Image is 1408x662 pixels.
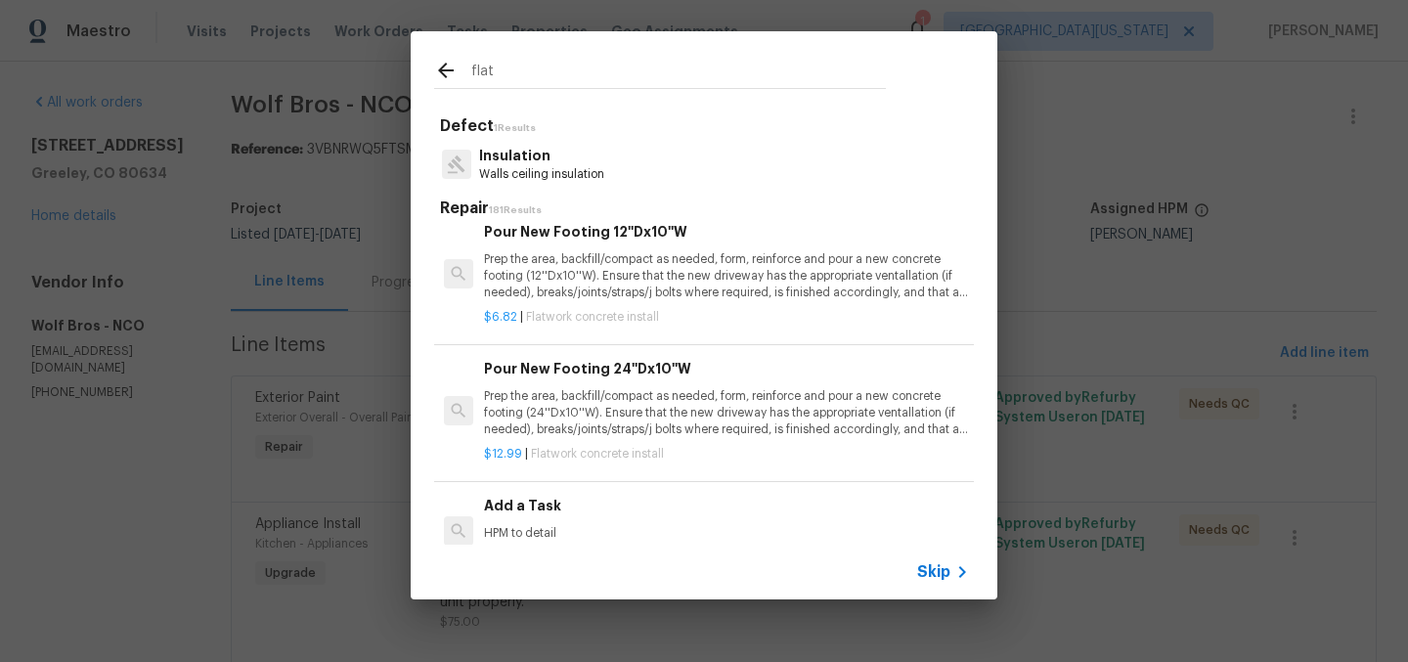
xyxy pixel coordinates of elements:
[479,166,604,183] p: Walls ceiling insulation
[489,205,542,215] span: 181 Results
[917,562,950,582] span: Skip
[484,251,969,301] p: Prep the area, backfill/compact as needed, form, reinforce and pour a new concrete footing (12''D...
[471,59,886,88] input: Search issues or repairs
[484,309,969,326] p: |
[526,311,659,323] span: Flatwork concrete install
[484,448,522,460] span: $12.99
[531,448,664,460] span: Flatwork concrete install
[440,116,974,137] h5: Defect
[484,311,517,323] span: $6.82
[484,358,969,379] h6: Pour New Footing 24''Dx10''W
[479,146,604,166] p: Insulation
[494,123,536,133] span: 1 Results
[440,199,974,219] h5: Repair
[484,495,969,516] h6: Add a Task
[484,388,969,438] p: Prep the area, backfill/compact as needed, form, reinforce and pour a new concrete footing (24''D...
[484,525,969,542] p: HPM to detail
[484,221,969,243] h6: Pour New Footing 12''Dx10''W
[484,446,969,463] p: |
